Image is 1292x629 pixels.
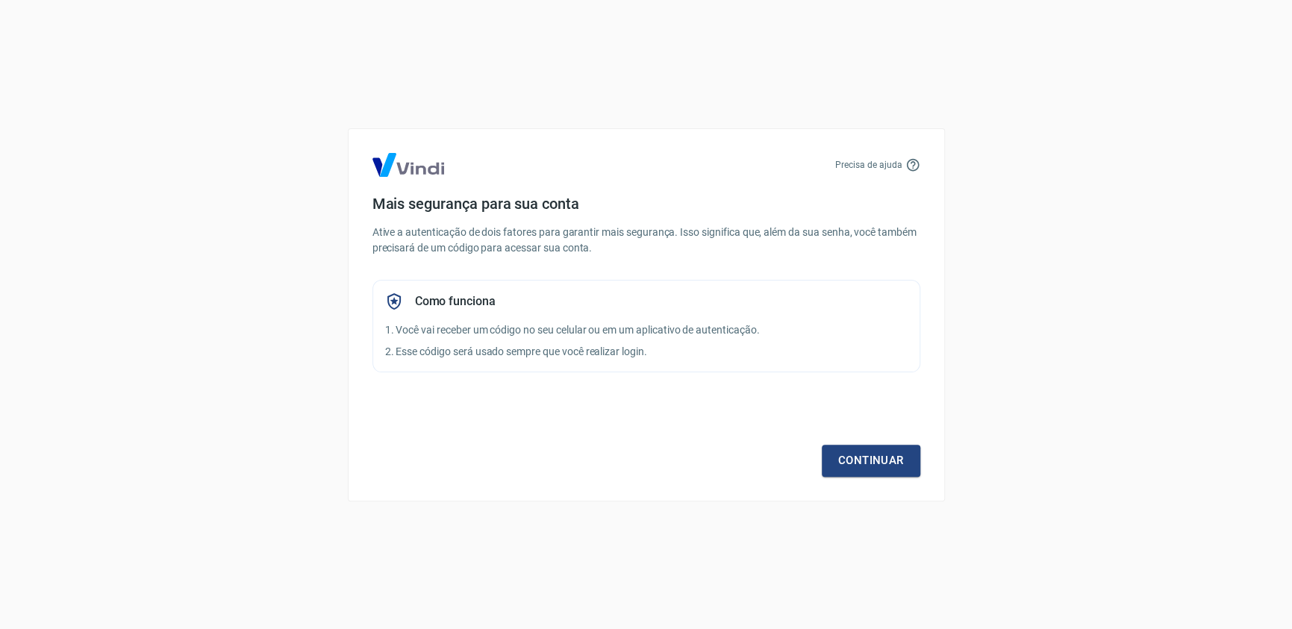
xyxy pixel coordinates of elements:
img: Logo Vind [372,153,444,177]
h5: Como funciona [415,294,496,309]
h4: Mais segurança para sua conta [372,195,920,213]
p: 1. Você vai receber um código no seu celular ou em um aplicativo de autenticação. [385,322,908,338]
p: Ative a autenticação de dois fatores para garantir mais segurança. Isso significa que, além da su... [372,225,920,256]
a: Continuar [822,445,920,476]
p: Precisa de ajuda [835,158,902,172]
p: 2. Esse código será usado sempre que você realizar login. [385,344,908,360]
